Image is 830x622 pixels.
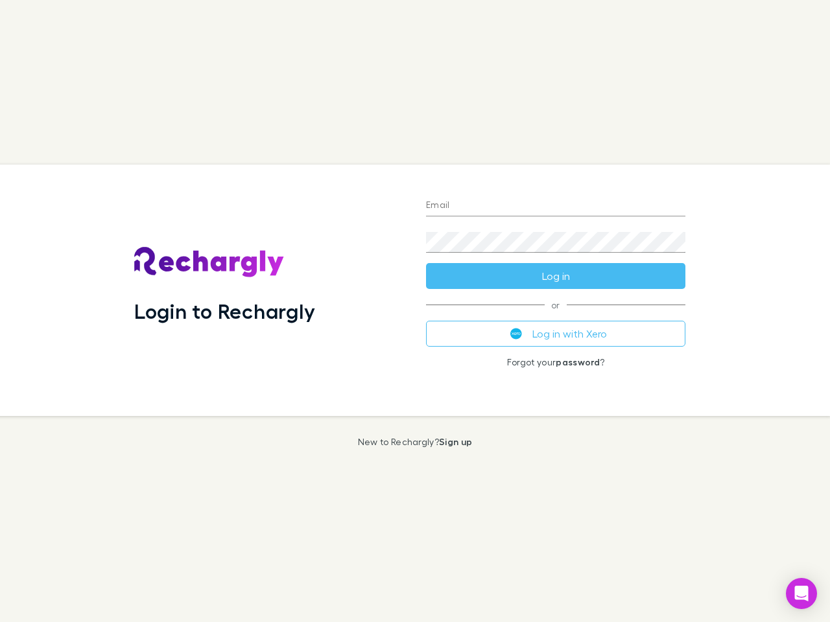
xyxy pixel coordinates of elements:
p: New to Rechargly? [358,437,473,447]
img: Xero's logo [510,328,522,340]
button: Log in [426,263,685,289]
p: Forgot your ? [426,357,685,367]
h1: Login to Rechargly [134,299,315,323]
img: Rechargly's Logo [134,247,285,278]
button: Log in with Xero [426,321,685,347]
div: Open Intercom Messenger [786,578,817,609]
a: Sign up [439,436,472,447]
a: password [556,356,600,367]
